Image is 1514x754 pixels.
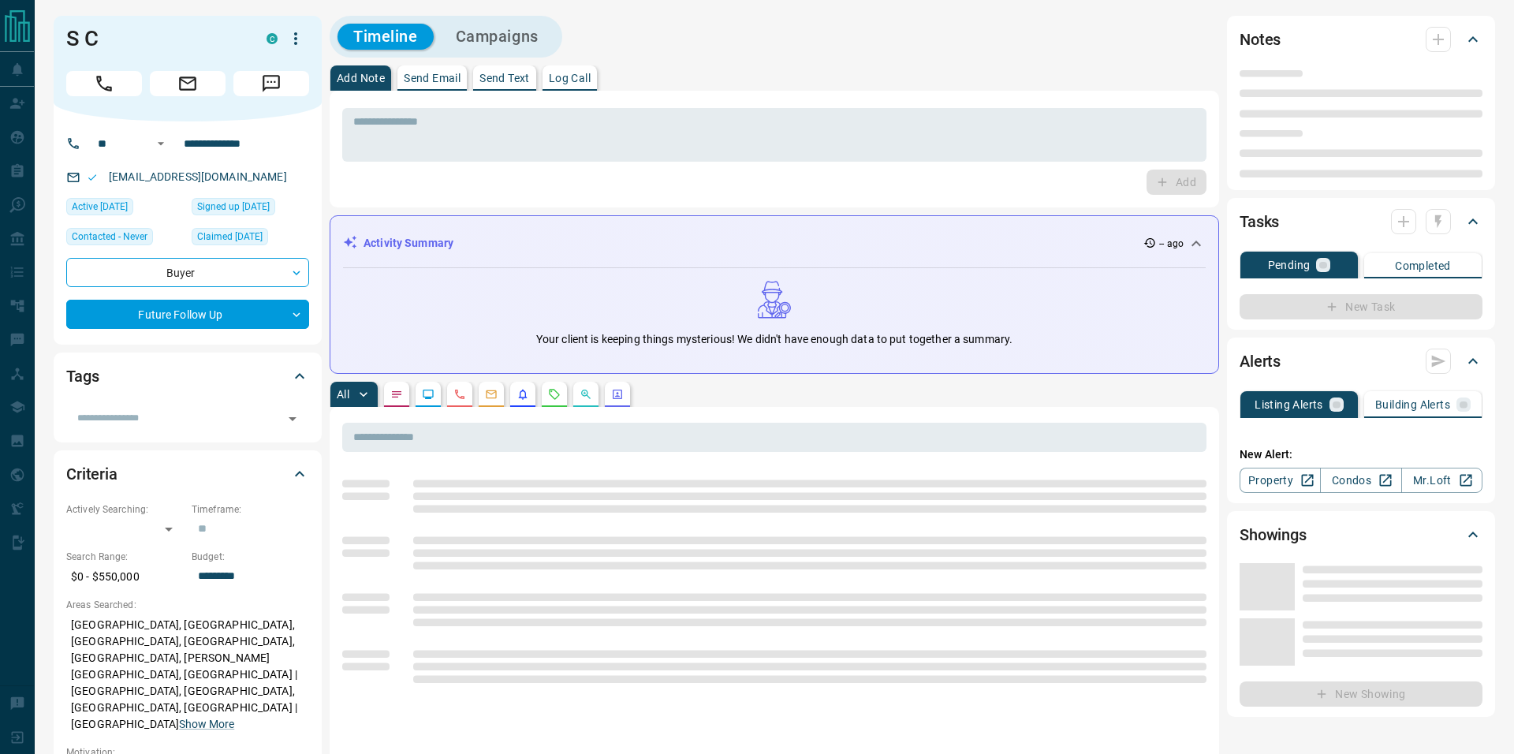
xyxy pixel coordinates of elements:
[197,199,270,215] span: Signed up [DATE]
[390,388,403,401] svg: Notes
[66,300,309,329] div: Future Follow Up
[282,408,304,430] button: Open
[66,612,309,737] p: [GEOGRAPHIC_DATA], [GEOGRAPHIC_DATA], [GEOGRAPHIC_DATA], [GEOGRAPHIC_DATA], [GEOGRAPHIC_DATA], [P...
[192,502,309,517] p: Timeframe:
[1268,259,1311,271] p: Pending
[109,170,287,183] a: [EMAIL_ADDRESS][DOMAIN_NAME]
[1240,516,1482,554] div: Showings
[343,229,1206,258] div: Activity Summary-- ago
[337,24,434,50] button: Timeline
[337,73,385,84] p: Add Note
[364,235,453,252] p: Activity Summary
[1255,399,1323,410] p: Listing Alerts
[66,26,243,51] h1: S C
[150,71,226,96] span: Email
[1240,468,1321,493] a: Property
[66,71,142,96] span: Call
[233,71,309,96] span: Message
[611,388,624,401] svg: Agent Actions
[66,455,309,493] div: Criteria
[66,364,99,389] h2: Tags
[1240,349,1281,374] h2: Alerts
[1395,260,1451,271] p: Completed
[422,388,434,401] svg: Lead Browsing Activity
[1240,27,1281,52] h2: Notes
[66,550,184,564] p: Search Range:
[453,388,466,401] svg: Calls
[516,388,529,401] svg: Listing Alerts
[267,33,278,44] div: condos.ca
[1240,21,1482,58] div: Notes
[66,564,184,590] p: $0 - $550,000
[179,716,234,733] button: Show More
[1159,237,1184,251] p: -- ago
[479,73,530,84] p: Send Text
[549,73,591,84] p: Log Call
[337,389,349,400] p: All
[66,461,117,487] h2: Criteria
[66,502,184,517] p: Actively Searching:
[197,229,263,244] span: Claimed [DATE]
[404,73,461,84] p: Send Email
[192,198,309,220] div: Sat Oct 21 2017
[66,357,309,395] div: Tags
[1240,342,1482,380] div: Alerts
[1375,399,1450,410] p: Building Alerts
[1401,468,1482,493] a: Mr.Loft
[66,598,309,612] p: Areas Searched:
[192,550,309,564] p: Budget:
[440,24,554,50] button: Campaigns
[72,199,128,215] span: Active [DATE]
[192,228,309,250] div: Sun Jul 28 2019
[1240,522,1307,547] h2: Showings
[548,388,561,401] svg: Requests
[87,172,98,183] svg: Email Valid
[1320,468,1401,493] a: Condos
[72,229,147,244] span: Contacted - Never
[151,134,170,153] button: Open
[1240,209,1279,234] h2: Tasks
[485,388,498,401] svg: Emails
[66,198,184,220] div: Fri Jun 19 2020
[1240,203,1482,241] div: Tasks
[580,388,592,401] svg: Opportunities
[66,258,309,287] div: Buyer
[536,331,1012,348] p: Your client is keeping things mysterious! We didn't have enough data to put together a summary.
[1240,446,1482,463] p: New Alert:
